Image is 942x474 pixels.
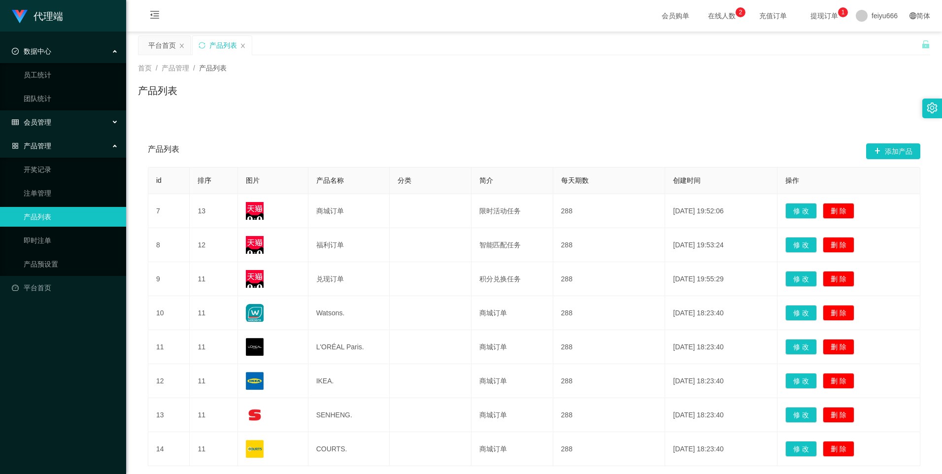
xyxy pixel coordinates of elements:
[665,330,777,364] td: [DATE] 18:23:40
[553,330,666,364] td: 288
[471,228,553,262] td: 智能匹配任务
[823,441,854,457] button: 删 除
[190,364,237,398] td: 11
[479,176,493,184] span: 简介
[240,43,246,49] i: 图标: close
[24,89,118,108] a: 团队统计
[665,262,777,296] td: [DATE] 19:55:29
[308,432,390,466] td: COURTS.
[927,102,938,113] i: 图标: setting
[34,0,63,32] h1: 代理端
[471,432,553,466] td: 商城订单
[190,296,237,330] td: 11
[190,398,237,432] td: 11
[739,7,742,17] p: 2
[148,398,190,432] td: 13
[471,364,553,398] td: 商城订单
[246,304,264,322] img: 68176a989e162.jpg
[12,118,51,126] span: 会员管理
[199,64,227,72] span: 产品列表
[190,262,237,296] td: 11
[308,364,390,398] td: IKEA.
[665,364,777,398] td: [DATE] 18:23:40
[308,330,390,364] td: L'ORÉAL Paris.
[308,398,390,432] td: SENHENG.
[823,339,854,355] button: 删 除
[909,12,916,19] i: 图标: global
[785,203,817,219] button: 修 改
[209,36,237,55] div: 产品列表
[308,194,390,228] td: 商城订单
[12,47,51,55] span: 数据中心
[665,432,777,466] td: [DATE] 18:23:40
[12,12,63,20] a: 代理端
[823,203,854,219] button: 删 除
[785,373,817,389] button: 修 改
[190,194,237,228] td: 13
[316,176,344,184] span: 产品名称
[12,48,19,55] i: 图标: check-circle-o
[823,305,854,321] button: 删 除
[785,339,817,355] button: 修 改
[308,296,390,330] td: Watsons.
[246,406,264,424] img: 68176f62e0d74.png
[24,254,118,274] a: 产品预设置
[148,330,190,364] td: 11
[471,194,553,228] td: 限时活动任务
[24,65,118,85] a: 员工统计
[190,432,237,466] td: 11
[246,440,264,458] img: 68176f9e1526a.png
[785,271,817,287] button: 修 改
[838,7,848,17] sup: 1
[156,176,162,184] span: id
[12,278,118,298] a: 图标: dashboard平台首页
[12,10,28,24] img: logo.9652507e.png
[703,12,740,19] span: 在线人数
[665,398,777,432] td: [DATE] 18:23:40
[823,271,854,287] button: 删 除
[471,398,553,432] td: 商城订单
[866,143,920,159] button: 图标: plus添加产品
[553,364,666,398] td: 288
[148,262,190,296] td: 9
[553,228,666,262] td: 288
[246,176,260,184] span: 图片
[553,262,666,296] td: 288
[148,432,190,466] td: 14
[673,176,701,184] span: 创建时间
[785,441,817,457] button: 修 改
[246,202,264,220] img: 68c2535725a06.png
[199,42,205,49] i: 图标: sync
[198,176,211,184] span: 排序
[24,231,118,250] a: 即时注单
[665,296,777,330] td: [DATE] 18:23:40
[308,228,390,262] td: 福利订单
[193,64,195,72] span: /
[736,7,745,17] sup: 2
[823,237,854,253] button: 删 除
[148,228,190,262] td: 8
[823,407,854,423] button: 删 除
[246,270,264,288] img: 68c275e721a70.jpg
[148,296,190,330] td: 10
[246,236,264,254] img: 68c275df5c97d.jpg
[823,373,854,389] button: 删 除
[754,12,792,19] span: 充值订单
[553,296,666,330] td: 288
[148,194,190,228] td: 7
[24,160,118,179] a: 开奖记录
[561,176,589,184] span: 每天期数
[179,43,185,49] i: 图标: close
[471,296,553,330] td: 商城订单
[806,12,843,19] span: 提现订单
[246,372,264,390] img: 68176ef633d27.png
[921,40,930,49] i: 图标: unlock
[785,237,817,253] button: 修 改
[24,183,118,203] a: 注单管理
[148,143,179,159] span: 产品列表
[785,305,817,321] button: 修 改
[24,207,118,227] a: 产品列表
[190,330,237,364] td: 11
[841,7,845,17] p: 1
[246,338,264,356] img: 68176c60d0f9a.png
